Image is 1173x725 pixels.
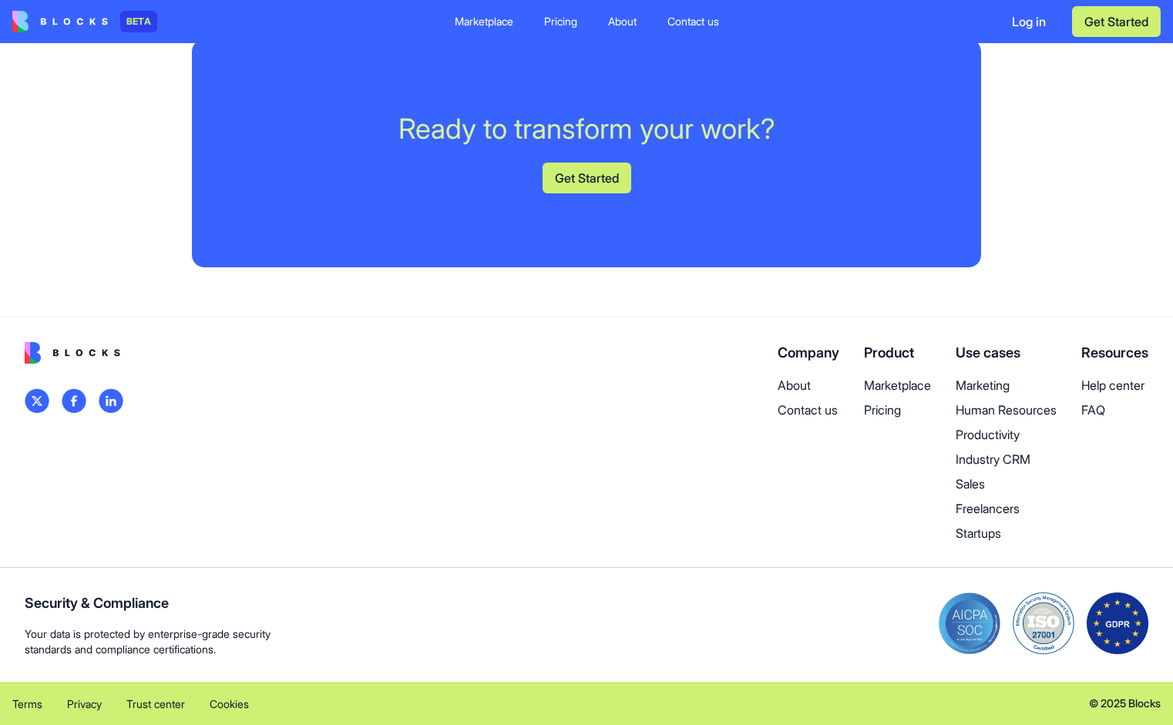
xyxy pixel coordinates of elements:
[956,425,1057,444] a: Productivity
[655,8,731,35] a: Contact us
[1081,376,1148,394] a: Help center
[608,14,637,29] div: About
[956,499,1057,518] a: Freelancers
[126,694,185,713] a: Trust center
[864,344,914,361] span: Product
[120,11,157,32] div: BETA
[67,694,102,713] a: Privacy
[455,14,513,29] div: Marketplace
[864,376,931,394] a: Marketplace
[956,401,1057,419] a: Human Resources
[12,11,157,32] a: BETA
[544,14,577,29] div: Pricing
[667,14,719,29] div: Contact us
[778,401,839,419] a: Contact us
[1081,344,1148,361] span: Resources
[62,388,86,413] img: logo
[1087,592,1148,654] img: gdpr
[25,592,271,614] span: Security & Compliance
[442,8,526,35] a: Marketplace
[543,170,631,186] a: Get Started
[1081,401,1148,419] a: FAQ
[956,450,1057,468] a: Industry CRM
[956,376,1057,394] a: Marketing
[25,342,120,364] img: logo
[389,113,784,144] div: Ready to transform your work?
[1013,592,1074,654] img: iso-27001
[939,592,1000,654] img: soc2
[67,697,102,710] span: Privacy
[1089,696,1161,711] span: © 2025 Blocks
[210,694,249,713] a: Cookies
[25,388,49,413] img: logo
[1072,6,1161,37] button: Get Started
[99,388,123,413] img: logo
[956,475,1057,493] a: Sales
[210,697,249,710] span: Cookies
[25,626,271,657] span: Your data is protected by enterprise-grade security standards and compliance certifications.
[778,344,839,361] span: Company
[12,11,108,32] img: logo
[956,344,1020,361] span: Use cases
[864,401,931,419] a: Pricing
[12,697,42,710] span: Terms
[778,376,839,394] a: About
[956,524,1057,542] a: Startups
[12,694,42,713] a: Terms
[998,6,1060,37] button: Log in
[596,8,649,35] a: About
[532,8,590,35] a: Pricing
[126,697,185,710] span: Trust center
[543,163,631,193] button: Get Started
